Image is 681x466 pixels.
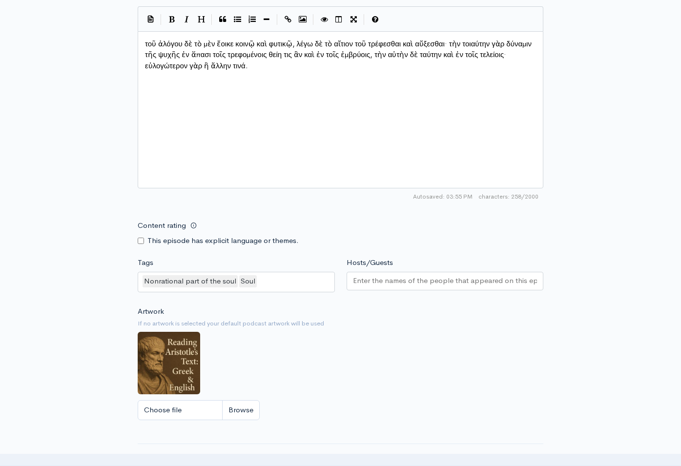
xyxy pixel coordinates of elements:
[295,12,310,27] button: Insert Image
[346,12,361,27] button: Toggle Fullscreen
[211,14,212,25] i: |
[215,12,230,27] button: Quote
[230,12,245,27] button: Generic List
[245,12,259,27] button: Numbered List
[239,275,257,287] div: Soul
[281,12,295,27] button: Create Link
[347,257,393,268] label: Hosts/Guests
[138,216,186,236] label: Content rating
[313,14,314,25] i: |
[138,257,153,268] label: Tags
[277,14,278,25] i: |
[478,192,538,201] span: 258/2000
[364,14,365,25] i: |
[368,12,382,27] button: Markdown Guide
[331,12,346,27] button: Toggle Side by Side
[145,39,534,70] span: τοῦ ἀλόγου δὲ τὸ μὲν ἔοικε κοινῷ καὶ φυτικῷ, λέγω δὲ τὸ αἴτιον τοῦ τρέφεσθαι καὶ αὔξεσθαι· τὴν το...
[143,11,158,26] button: Insert Show Notes Template
[259,12,274,27] button: Insert Horizontal Line
[165,12,179,27] button: Bold
[194,12,208,27] button: Heading
[138,306,164,317] label: Artwork
[317,12,331,27] button: Toggle Preview
[413,192,473,201] span: Autosaved: 03:55 PM
[138,319,543,328] small: If no artwork is selected your default podcast artwork will be used
[161,14,162,25] i: |
[147,235,299,246] label: This episode has explicit language or themes.
[179,12,194,27] button: Italic
[353,275,537,286] input: Enter the names of the people that appeared on this episode
[143,275,238,287] div: Nonrational part of the soul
